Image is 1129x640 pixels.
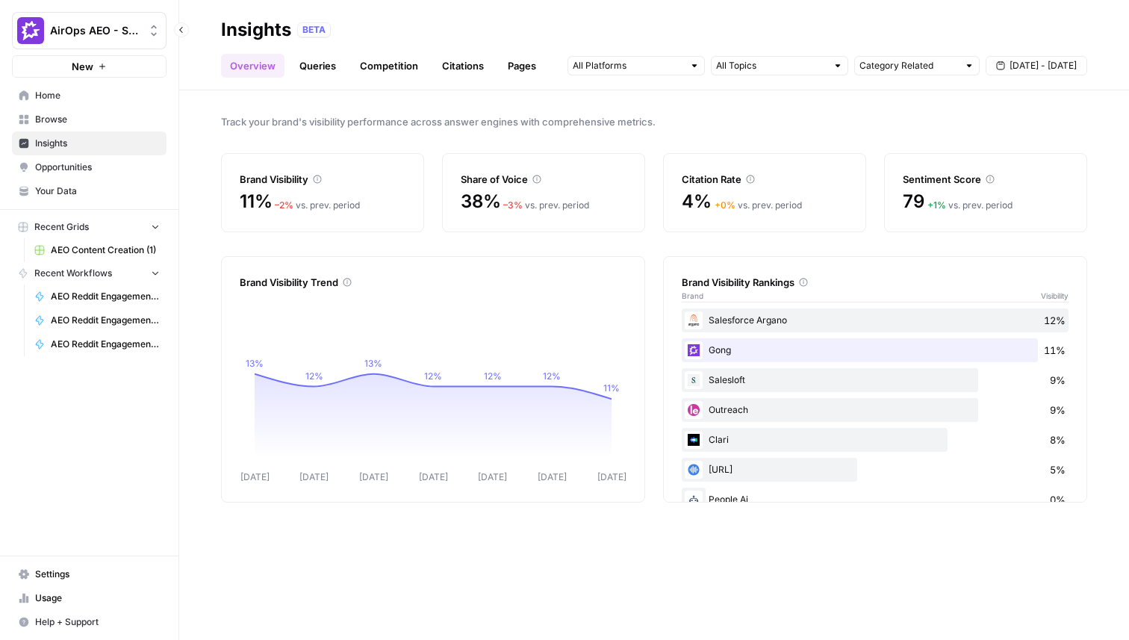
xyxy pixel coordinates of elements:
a: Pages [499,54,545,78]
a: Browse [12,108,167,131]
span: Settings [35,568,160,581]
span: + 1 % [927,199,946,211]
a: Citations [433,54,493,78]
a: Settings [12,562,167,586]
span: 8% [1050,432,1066,447]
a: AEO Content Creation (1) [28,238,167,262]
span: AEO Content Creation (1) [51,243,160,257]
div: Brand Visibility Rankings [682,275,1069,290]
div: Citation Rate [682,172,847,187]
a: AEO Reddit Engagement - Fork [28,332,167,356]
span: Recent Grids [34,220,89,234]
img: h6qlr8a97mop4asab8l5qtldq2wv [685,431,703,449]
span: Home [35,89,160,102]
div: People Ai [682,488,1069,512]
span: 11% [240,190,272,214]
span: 0% [1050,492,1066,507]
span: Usage [35,591,160,605]
a: Queries [290,54,345,78]
div: vs. prev. period [275,199,360,212]
span: New [72,59,93,74]
div: Share of Voice [461,172,626,187]
tspan: 12% [543,370,561,382]
span: Brand [682,290,703,302]
span: – 3 % [503,199,523,211]
span: 9% [1050,373,1066,388]
button: Recent Grids [12,216,167,238]
tspan: [DATE] [597,471,626,482]
span: AEO Reddit Engagement - Fork [51,314,160,327]
span: 9% [1050,403,1066,417]
div: vs. prev. period [503,199,589,212]
button: Help + Support [12,610,167,634]
button: Recent Workflows [12,262,167,285]
img: w6cjb6u2gvpdnjw72qw8i2q5f3eb [685,341,703,359]
div: vs. prev. period [715,199,802,212]
button: New [12,55,167,78]
tspan: [DATE] [240,471,270,482]
tspan: 13% [364,358,382,369]
tspan: [DATE] [478,471,507,482]
a: AEO Reddit Engagement - Fork [28,285,167,308]
tspan: 12% [484,370,502,382]
a: Usage [12,586,167,610]
img: m91aa644vh47mb0y152o0kapheco [685,491,703,509]
span: 12% [1044,313,1066,328]
a: AEO Reddit Engagement - Fork [28,308,167,332]
div: Insights [221,18,291,42]
span: Recent Workflows [34,267,112,280]
tspan: 12% [424,370,442,382]
span: Help + Support [35,615,160,629]
tspan: [DATE] [538,471,567,482]
span: [DATE] - [DATE] [1010,59,1077,72]
a: Your Data [12,179,167,203]
img: vpq3xj2nnch2e2ivhsgwmf7hbkjf [685,371,703,389]
div: BETA [297,22,331,37]
span: Browse [35,113,160,126]
div: Gong [682,338,1069,362]
div: Salesforce Argano [682,308,1069,332]
input: Category Related [859,58,958,73]
input: All Topics [716,58,827,73]
span: 79 [903,190,924,214]
span: AEO Reddit Engagement - Fork [51,290,160,303]
span: Visibility [1041,290,1069,302]
div: vs. prev. period [927,199,1013,212]
img: w5j8drkl6vorx9oircl0z03rjk9p [685,401,703,419]
span: 4% [682,190,712,214]
div: Sentiment Score [903,172,1069,187]
span: 38% [461,190,500,214]
div: Outreach [682,398,1069,422]
div: Brand Visibility [240,172,405,187]
tspan: 11% [603,382,620,394]
span: Your Data [35,184,160,198]
div: Brand Visibility Trend [240,275,626,290]
div: Salesloft [682,368,1069,392]
tspan: [DATE] [419,471,448,482]
a: Home [12,84,167,108]
span: 5% [1050,462,1066,477]
img: AirOps AEO - Single Brand (Gong) Logo [17,17,44,44]
div: Clari [682,428,1069,452]
a: Opportunities [12,155,167,179]
span: + 0 % [715,199,735,211]
span: AirOps AEO - Single Brand (Gong) [50,23,140,38]
a: Competition [351,54,427,78]
span: AEO Reddit Engagement - Fork [51,338,160,351]
img: khqciriqz2uga3pxcoz8d1qji9pc [685,461,703,479]
span: Insights [35,137,160,150]
a: Insights [12,131,167,155]
span: Opportunities [35,161,160,174]
span: 11% [1044,343,1066,358]
button: Workspace: AirOps AEO - Single Brand (Gong) [12,12,167,49]
span: Track your brand's visibility performance across answer engines with comprehensive metrics. [221,114,1087,129]
button: [DATE] - [DATE] [986,56,1087,75]
tspan: 12% [305,370,323,382]
input: All Platforms [573,58,683,73]
tspan: [DATE] [359,471,388,482]
img: e001jt87q6ctylcrzboubucy6uux [685,311,703,329]
tspan: 13% [246,358,264,369]
span: – 2 % [275,199,293,211]
div: [URL] [682,458,1069,482]
tspan: [DATE] [299,471,329,482]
